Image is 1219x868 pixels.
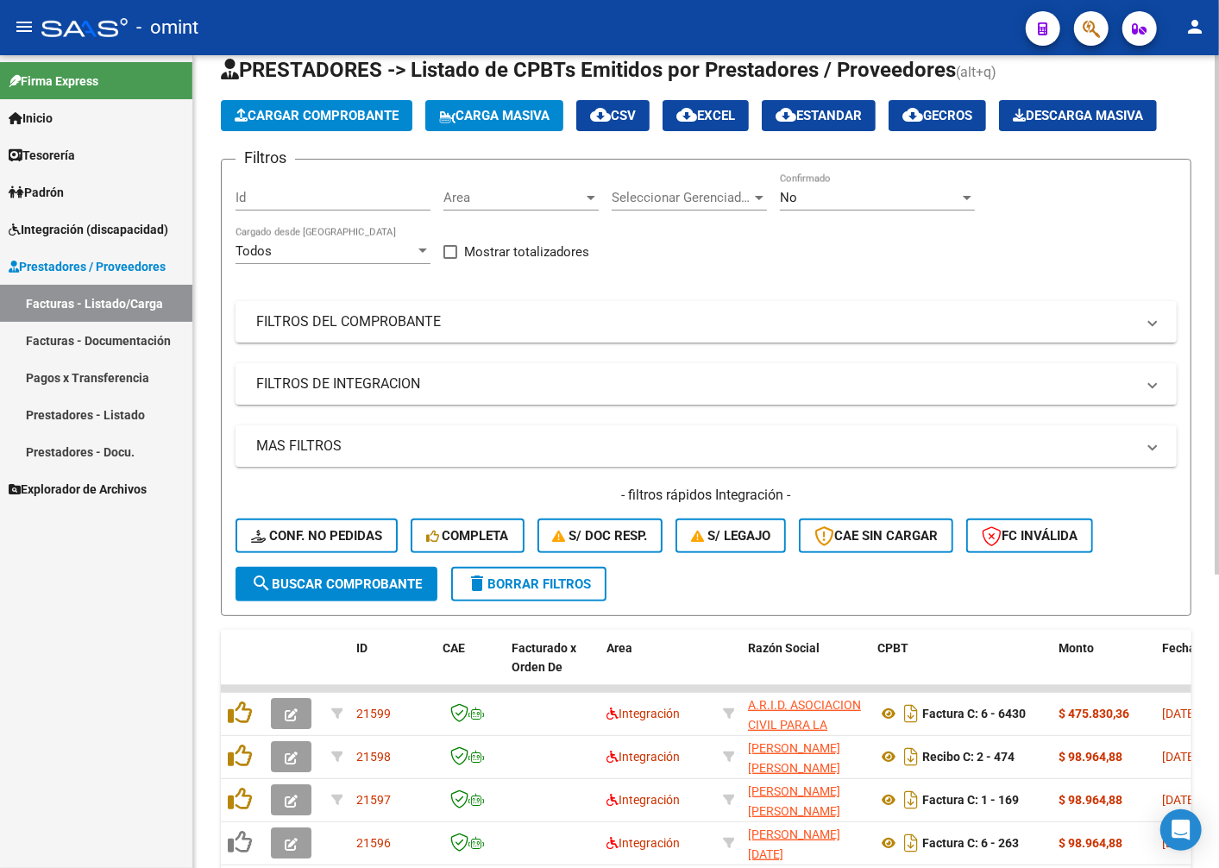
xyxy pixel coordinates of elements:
span: [PERSON_NAME] [PERSON_NAME] [748,741,840,775]
span: Mostrar totalizadores [464,242,589,262]
span: Buscar Comprobante [251,576,422,592]
span: Carga Masiva [439,108,550,123]
button: Gecros [889,100,986,131]
datatable-header-cell: Facturado x Orden De [505,630,600,706]
span: CAE [443,641,465,655]
h3: Filtros [236,146,295,170]
span: Integración [606,836,680,850]
span: Gecros [902,108,972,123]
div: 27386802772 [748,782,864,818]
span: EXCEL [676,108,735,123]
datatable-header-cell: Razón Social [741,630,870,706]
div: 23332603744 [748,825,864,861]
i: Descargar documento [900,700,922,727]
span: (alt+q) [956,64,996,80]
span: 21599 [356,707,391,720]
button: Conf. no pedidas [236,519,398,553]
i: Descargar documento [900,786,922,814]
button: CSV [576,100,650,131]
span: Tesorería [9,146,75,165]
strong: Factura C: 6 - 6430 [922,707,1026,720]
span: Todos [236,243,272,259]
span: Seleccionar Gerenciador [612,190,751,205]
button: S/ legajo [675,519,786,553]
strong: Factura C: 1 - 169 [922,793,1019,807]
span: [DATE] [1162,793,1197,807]
span: Explorador de Archivos [9,480,147,499]
span: - omint [136,9,198,47]
span: Monto [1059,641,1094,655]
button: Descarga Masiva [999,100,1157,131]
datatable-header-cell: Monto [1052,630,1155,706]
span: ID [356,641,368,655]
mat-expansion-panel-header: FILTROS DEL COMPROBANTE [236,301,1177,343]
mat-icon: delete [467,573,487,594]
h4: - filtros rápidos Integración - [236,486,1177,505]
button: Completa [411,519,525,553]
span: Cargar Comprobante [235,108,399,123]
span: [PERSON_NAME][DATE] [748,827,840,861]
span: Integración [606,707,680,720]
strong: Recibo C: 2 - 474 [922,750,1015,764]
div: 30673332575 [748,695,864,732]
button: Borrar Filtros [451,567,606,601]
span: Padrón [9,183,64,202]
strong: Factura C: 6 - 263 [922,836,1019,850]
datatable-header-cell: ID [349,630,436,706]
mat-icon: cloud_download [776,104,796,125]
strong: $ 98.964,88 [1059,750,1122,764]
span: Inicio [9,109,53,128]
span: [DATE] [1162,750,1197,764]
button: Cargar Comprobante [221,100,412,131]
span: CSV [590,108,636,123]
span: Firma Express [9,72,98,91]
span: Borrar Filtros [467,576,591,592]
mat-icon: menu [14,16,35,37]
datatable-header-cell: CPBT [870,630,1052,706]
button: S/ Doc Resp. [537,519,663,553]
button: Carga Masiva [425,100,563,131]
span: 21596 [356,836,391,850]
button: Buscar Comprobante [236,567,437,601]
strong: $ 475.830,36 [1059,707,1129,720]
datatable-header-cell: Area [600,630,716,706]
span: Integración [606,750,680,764]
strong: $ 98.964,88 [1059,836,1122,850]
mat-icon: person [1184,16,1205,37]
span: Facturado x Orden De [512,641,576,675]
span: Integración (discapacidad) [9,220,168,239]
span: Completa [426,528,509,544]
span: [PERSON_NAME] [PERSON_NAME] [748,784,840,818]
span: Razón Social [748,641,820,655]
span: Conf. no pedidas [251,528,382,544]
span: Area [606,641,632,655]
datatable-header-cell: CAE [436,630,505,706]
span: CPBT [877,641,908,655]
mat-icon: cloud_download [590,104,611,125]
i: Descargar documento [900,743,922,771]
mat-icon: search [251,573,272,594]
button: CAE SIN CARGAR [799,519,953,553]
span: Integración [606,793,680,807]
mat-expansion-panel-header: FILTROS DE INTEGRACION [236,363,1177,405]
strong: $ 98.964,88 [1059,793,1122,807]
span: S/ legajo [691,528,770,544]
span: Prestadores / Proveedores [9,257,166,276]
span: CAE SIN CARGAR [814,528,938,544]
app-download-masive: Descarga masiva de comprobantes (adjuntos) [999,100,1157,131]
button: EXCEL [663,100,749,131]
span: Area [443,190,583,205]
span: S/ Doc Resp. [553,528,648,544]
span: Estandar [776,108,862,123]
span: [DATE] [1162,707,1197,720]
span: No [780,190,797,205]
i: Descargar documento [900,829,922,857]
div: Open Intercom Messenger [1160,809,1202,851]
mat-panel-title: MAS FILTROS [256,437,1135,456]
span: 21597 [356,793,391,807]
button: Estandar [762,100,876,131]
span: PRESTADORES -> Listado de CPBTs Emitidos por Prestadores / Proveedores [221,58,956,82]
span: A.R.I.D. ASOCIACION CIVIL PARA LA REALIZACION E INCLUSION DE LA PERSONA CON DISCAPACIDAD [748,698,861,810]
mat-panel-title: FILTROS DEL COMPROBANTE [256,312,1135,331]
button: FC Inválida [966,519,1093,553]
